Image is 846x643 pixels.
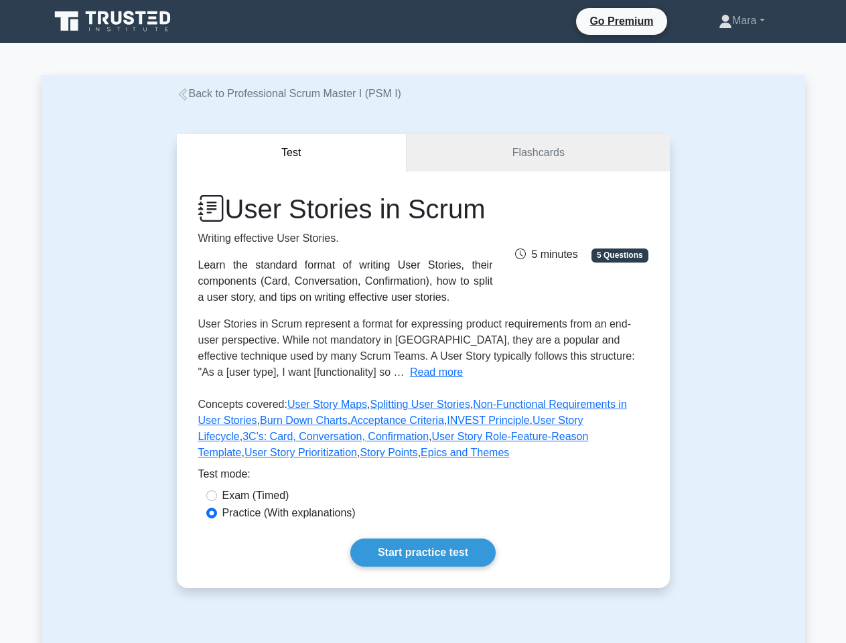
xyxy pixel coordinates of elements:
a: 3C's: Card, Conversation, Confirmation [242,431,429,442]
label: Exam (Timed) [222,488,289,504]
a: Splitting User Stories [370,399,470,410]
label: Practice (With explanations) [222,505,356,521]
a: Go Premium [581,13,661,29]
span: 5 minutes [515,248,577,260]
button: Test [177,134,407,172]
a: INVEST Principle [447,415,529,426]
h1: User Stories in Scrum [198,193,493,225]
button: Read more [410,364,463,380]
a: Acceptance Criteria [350,415,444,426]
a: Epics and Themes [421,447,509,458]
a: Burn Down Charts [260,415,348,426]
div: Learn the standard format of writing User Stories, their components (Card, Conversation, Confirma... [198,257,493,305]
span: User Stories in Scrum represent a format for expressing product requirements from an end-user per... [198,318,635,378]
a: User Story Maps [287,399,367,410]
a: Mara [687,7,797,34]
a: Story Points [360,447,417,458]
p: Concepts covered: , , , , , , , , , , , [198,397,648,466]
span: 5 Questions [591,248,648,262]
p: Writing effective User Stories. [198,230,493,246]
a: Flashcards [407,134,669,172]
a: User Story Prioritization [244,447,357,458]
div: Test mode: [198,466,648,488]
a: Start practice test [350,539,496,567]
a: Back to Professional Scrum Master I (PSM I) [177,88,401,99]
